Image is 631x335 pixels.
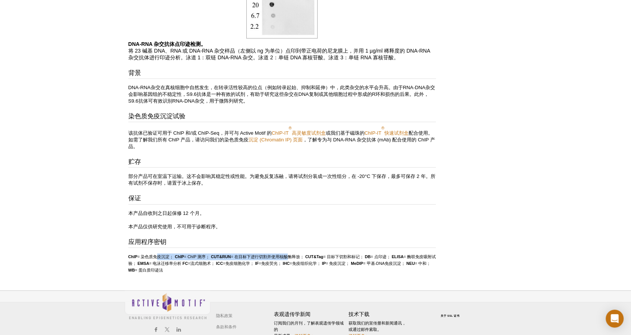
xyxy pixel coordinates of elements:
font: = 目标下切割和标记； [323,254,363,259]
font: = 电泳迁移率分析 [149,261,181,266]
font: = ChIP 测序； [184,254,210,259]
font: ® [381,125,384,130]
font: NEU [406,261,415,266]
font: 保证 [128,195,141,202]
font: ChIP [175,254,184,259]
font: 背景 [128,69,141,76]
img: 活跃主题， [125,291,210,321]
font: ChIP [128,254,138,259]
font: = 点印迹； [371,254,390,259]
font: = 在目标下进行切割并使用核酸酶释放； [231,254,304,259]
font: IP [322,261,326,266]
font: 本产品仅供研究使用，不可用于诊断程序。 [128,224,221,229]
font: 部分产品可在室温下运输。这不会影响其稳定性或性能。为避免反复冻融，请将试剂分装成一次性组分，在 -20°C 下保存，最多可保存 2 年。所有试剂不保存时，请置于冰上保存。 [128,173,435,186]
font: DNA-RNA 杂交抗体点印迹检测。 [128,41,206,47]
font: ChIP-IT [364,130,381,136]
font: ® [288,125,291,130]
a: 条款和条件 [214,321,238,332]
font: = 蛋白质印迹法 [135,268,163,272]
font: 表观遗传学新闻 [274,311,310,317]
font: 订阅我们的月刊，了解表观 [274,321,323,325]
font: =免疫细胞化学； [223,261,254,266]
font: 该抗体已验证可用于 ChIP 和/或 ChIP-Seq，并可与 Active Motif 的 [128,130,272,136]
font: DNA-RNA杂交在真核细胞中自然发生，在转录活性较高的位点（例如转录起始、抑制和延伸）中，此类杂交的水平会升高。由于RNA-DNA杂交会影响基因组的不稳定性，S9.6抗体是一种有效的试剂，有助... [128,85,435,104]
font: CUT&RUN [211,254,231,259]
font: ELISA [391,254,403,259]
font: FC [182,261,188,266]
font: CUT&Tag [305,254,323,259]
font: ICC [216,261,223,266]
font: 本产品自收到之日起保修 12 个月。 [128,210,204,216]
a: 隐私政策 [214,310,234,321]
font: 应用程序密钥 [128,238,166,245]
div: 打开 Intercom Messenger [606,310,624,328]
font: 获取我们的宣传册和新闻通讯， [349,321,406,325]
font: =免疫组织化学； [290,261,321,266]
font: 快速试剂盒 [384,130,409,136]
font: IHC [283,261,290,266]
a: 关于 SSL 证书 [441,314,459,318]
font: = 甲基-DNA免疫沉淀； [363,261,405,266]
font: = 染色质免疫沉淀； [137,254,174,259]
font: 关于 SSL 证书 [441,314,459,317]
font: DB [365,254,371,259]
a: ChIP-IT®快速试剂盒 [364,130,409,136]
font: = 中和； [415,261,431,266]
font: 将 23 碱基 DNA、RNA 或 DNA-RNA 杂交样品（左侧以 ng 为单位）点印到带正电荷的尼龙膜上，并用 1 µg/ml 稀释度的 DNA-RNA 杂交抗体进行印迹分析。泳道 1：双链... [128,48,430,60]
font: 条款和条件 [216,325,237,329]
font: 隐私政策 [216,313,232,318]
font: 贮存 [128,158,141,165]
font: 技术下载 [349,311,369,317]
font: WB [128,268,135,272]
font: ChIP-IT [272,130,288,136]
font: 高灵敏度试剂盒 [291,130,325,136]
table: 单击以验证 - 该网站选择 Symantec SSL 来实现安全的电子商务和机密通信。 [423,304,479,320]
a: 沉淀 (Chromatin IP) 页面 [249,137,303,143]
font: = 免疫沉淀； [326,261,350,266]
font: MeDIP [351,261,363,266]
a: ChIP-IT®高灵敏度试剂盒 [272,130,326,136]
font: =免疫荧光； [259,261,281,266]
font: 或通过邮件索取。 [349,327,381,332]
font: 或我们基于磁珠的 [325,130,364,136]
font: EMSA [138,261,149,266]
font: IF [255,261,259,266]
font: 染色质免疫沉淀试验 [128,113,185,120]
font: =流式细胞术； [188,261,215,266]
